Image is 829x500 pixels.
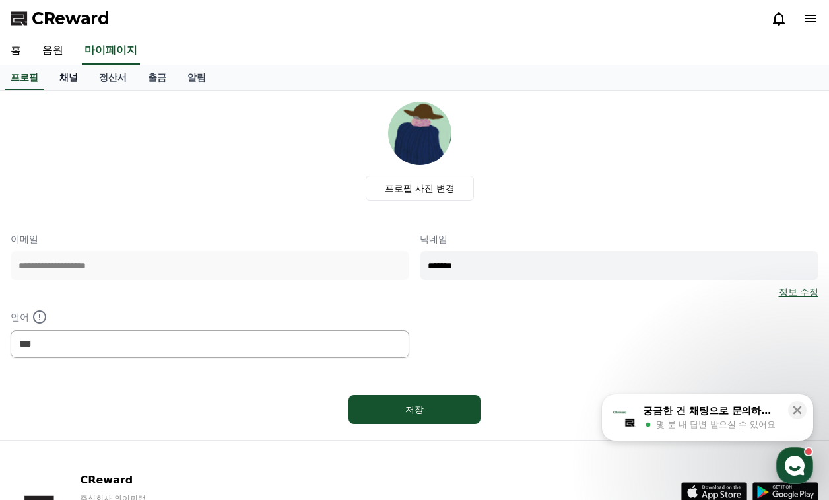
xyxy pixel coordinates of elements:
span: 홈 [42,410,50,421]
div: 저장 [375,403,454,416]
a: CReward [11,8,110,29]
span: 설정 [204,410,220,421]
a: 홈 [4,390,87,423]
label: 프로필 사진 변경 [366,176,475,201]
p: CReward [80,472,241,488]
a: 채널 [49,65,88,90]
a: 출금 [137,65,177,90]
span: 대화 [121,411,137,421]
a: 대화 [87,390,170,423]
a: 정산서 [88,65,137,90]
a: 음원 [32,37,74,65]
img: profile_image [388,102,451,165]
p: 이메일 [11,232,409,246]
a: 프로필 [5,65,44,90]
a: 정보 수정 [779,285,818,299]
button: 저장 [348,395,481,424]
a: 설정 [170,390,253,423]
p: 언어 [11,309,409,325]
p: 닉네임 [420,232,818,246]
a: 마이페이지 [82,37,140,65]
a: 알림 [177,65,216,90]
span: CReward [32,8,110,29]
